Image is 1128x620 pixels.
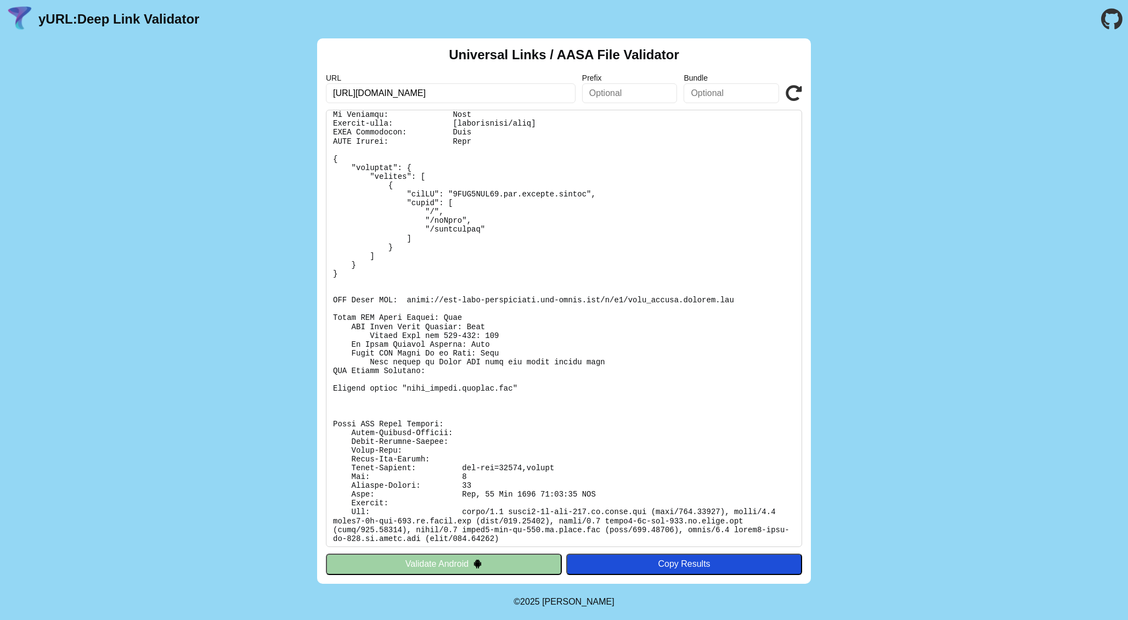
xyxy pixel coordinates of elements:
span: 2025 [520,597,540,606]
a: Michael Ibragimchayev's Personal Site [542,597,614,606]
label: Prefix [582,74,678,82]
input: Optional [582,83,678,103]
button: Validate Android [326,554,562,574]
label: URL [326,74,576,82]
img: droidIcon.svg [473,559,482,568]
label: Bundle [684,74,779,82]
a: yURL:Deep Link Validator [38,12,199,27]
pre: Lorem ipsu do: sitam://cons_adipis.elitsed.doe/.temp-incid/utlab-etd-magn-aliquaenima Mi Veniamqu... [326,110,802,547]
footer: © [514,584,614,620]
input: Optional [684,83,779,103]
div: Copy Results [572,559,797,569]
button: Copy Results [566,554,802,574]
input: Required [326,83,576,103]
h2: Universal Links / AASA File Validator [449,47,679,63]
img: yURL Logo [5,5,34,33]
